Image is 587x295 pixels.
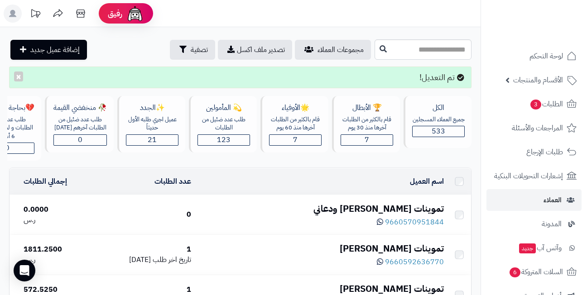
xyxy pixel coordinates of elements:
span: 6 [510,267,520,277]
a: ✨الجددعميل اجري طلبه الأول حديثاّ21 [115,96,187,161]
div: طلب عدد ضئيل من الطلبات [197,115,250,132]
div: 1 [97,285,191,295]
div: تموينات [PERSON_NAME] [198,242,444,255]
a: المراجعات والأسئلة [486,117,582,139]
button: × [14,71,23,81]
a: إجمالي الطلبات [24,176,67,187]
a: 🥀 منخفضي القيمةطلب عدد ضئيل من الطلبات آخرهم [DATE]0 [43,96,115,161]
div: 💫 المأمولين [197,103,250,113]
span: 9660592636770 [385,257,444,267]
span: 9660570951844 [385,217,444,228]
a: السلات المتروكة6 [486,261,582,283]
div: طلب عدد ضئيل من الطلبات آخرهم [DATE] [53,115,107,132]
span: رفيق [108,8,122,19]
div: عميل اجري طلبه الأول حديثاّ [126,115,178,132]
a: العملاء [486,189,582,211]
a: 9660570951844 [377,217,444,228]
div: الكل [412,103,465,113]
div: ر.س [24,215,90,225]
span: مجموعات العملاء [318,44,364,55]
div: ✨الجدد [126,103,178,113]
div: تموينات [PERSON_NAME] ودعاني [198,202,444,215]
div: 572.5250 [24,285,90,295]
a: إشعارات التحويلات البنكية [486,165,582,187]
span: تاريخ اخر طلب [153,254,191,265]
a: 9660592636770 [377,257,444,267]
div: 0.0000 [24,205,90,215]
span: تصدير ملف اكسل [237,44,285,55]
span: وآتس آب [518,242,562,254]
div: جميع العملاء المسجلين [412,115,465,124]
a: عدد الطلبات [154,176,191,187]
div: 🥀 منخفضي القيمة [53,103,107,113]
a: لوحة التحكم [486,45,582,67]
span: طلبات الإرجاع [526,146,563,158]
a: اسم العميل [410,176,444,187]
span: 123 [217,134,231,145]
span: العملاء [544,194,562,206]
span: 0 [5,143,10,153]
span: الأقسام والمنتجات [513,74,563,86]
a: طلبات الإرجاع [486,141,582,163]
a: وآتس آبجديد [486,237,582,259]
a: المدونة [486,213,582,235]
div: 1 [97,244,191,255]
a: تصدير ملف اكسل [218,40,292,60]
div: قام بالكثير من الطلبات آخرها منذ 30 يوم [341,115,393,132]
div: Open Intercom Messenger [14,260,35,281]
div: 🏆 الأبطال [341,103,393,113]
a: تحديثات المنصة [24,5,47,25]
div: 1811.2500 [24,244,90,255]
img: ai-face.png [126,5,144,23]
span: المدونة [542,218,562,230]
div: قام بالكثير من الطلبات آخرها منذ 60 يوم [269,115,322,132]
button: تصفية [170,40,215,60]
span: 7 [365,134,369,145]
span: المراجعات والأسئلة [512,122,563,134]
a: إضافة عميل جديد [10,40,87,60]
div: ر.س [24,255,90,265]
span: الطلبات [529,98,563,110]
div: 🌟الأوفياء [269,103,322,113]
span: إشعارات التحويلات البنكية [494,170,563,182]
span: تصفية [191,44,208,55]
span: 21 [148,134,157,145]
a: الكلجميع العملاء المسجلين533 [402,96,473,161]
a: 🌟الأوفياءقام بالكثير من الطلبات آخرها منذ 60 يوم7 [259,96,330,161]
span: 3 [530,100,541,109]
span: 0 [78,134,82,145]
span: جديد [519,243,536,253]
a: مجموعات العملاء [295,40,371,60]
a: 🏆 الأبطالقام بالكثير من الطلبات آخرها منذ 30 يوم7 [330,96,402,161]
a: الطلبات3 [486,93,582,115]
span: لوحة التحكم [529,50,563,62]
div: 0 [97,209,191,220]
div: تم التعديل! [9,67,472,88]
span: السلات المتروكة [509,266,563,278]
div: [DATE] [97,255,191,265]
span: 533 [432,126,445,137]
span: إضافة عميل جديد [30,44,80,55]
span: 7 [293,134,298,145]
a: 💫 المأمولينطلب عدد ضئيل من الطلبات123 [187,96,259,161]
